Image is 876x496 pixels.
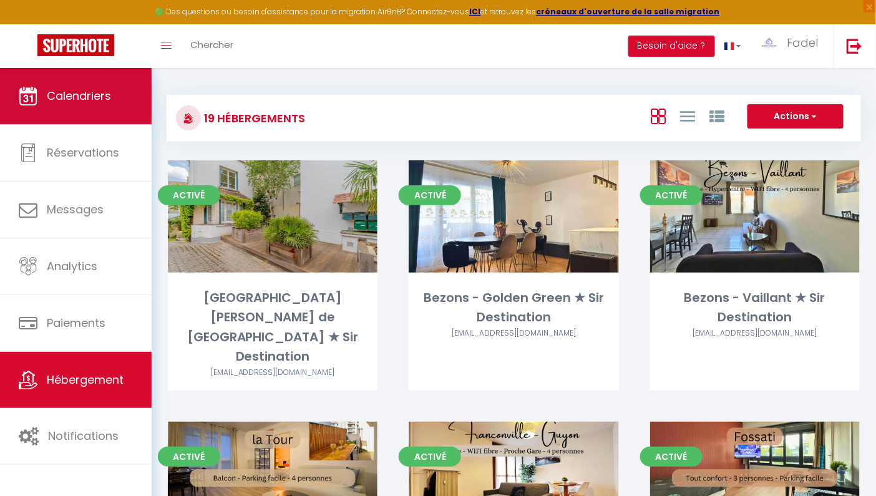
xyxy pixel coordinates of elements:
[650,328,860,339] div: Airbnb
[158,447,220,467] span: Activé
[190,38,233,51] span: Chercher
[399,185,461,205] span: Activé
[399,447,461,467] span: Activé
[847,38,862,54] img: logout
[650,288,860,328] div: Bezons - Vaillant ★ Sir Destination
[48,428,119,444] span: Notifications
[628,36,715,57] button: Besoin d'aide ?
[47,202,104,217] span: Messages
[47,258,97,274] span: Analytics
[751,24,834,68] a: ... Fadel
[640,185,703,205] span: Activé
[409,328,618,339] div: Airbnb
[760,37,779,49] img: ...
[37,34,114,56] img: Super Booking
[709,105,724,126] a: Vue par Groupe
[181,24,243,68] a: Chercher
[537,6,720,17] a: créneaux d'ouverture de la salle migration
[409,288,618,328] div: Bezons - Golden Green ★ Sir Destination
[680,105,695,126] a: Vue en Liste
[10,5,47,42] button: Ouvrir le widget de chat LiveChat
[47,88,111,104] span: Calendriers
[787,35,818,51] span: Fadel
[651,105,666,126] a: Vue en Box
[201,104,305,132] h3: 19 Hébergements
[470,6,481,17] a: ICI
[747,104,844,129] button: Actions
[640,447,703,467] span: Activé
[168,288,377,367] div: [GEOGRAPHIC_DATA][PERSON_NAME] de [GEOGRAPHIC_DATA] ★ Sir Destination
[47,145,119,160] span: Réservations
[168,367,377,379] div: Airbnb
[47,315,105,331] span: Paiements
[47,372,124,387] span: Hébergement
[158,185,220,205] span: Activé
